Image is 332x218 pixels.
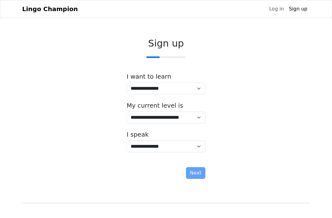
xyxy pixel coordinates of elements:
label: I want to learn [127,73,171,80]
label: I speak [127,131,149,138]
a: Sign up [287,3,310,15]
h2: Sign up [127,38,205,49]
label: My current level is [127,102,183,109]
a: Log in [267,3,286,15]
a: Lingo Champion [22,3,78,15]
